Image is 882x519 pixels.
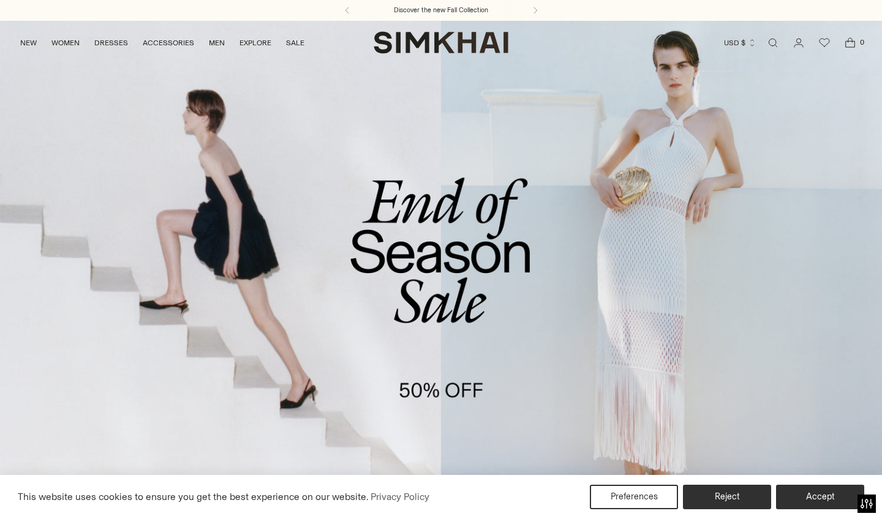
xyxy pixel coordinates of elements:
a: Discover the new Fall Collection [394,6,488,15]
a: MEN [209,29,225,56]
a: ACCESSORIES [143,29,194,56]
a: Wishlist [812,31,837,55]
span: This website uses cookies to ensure you get the best experience on our website. [18,491,369,502]
button: USD $ [724,29,756,56]
a: NEW [20,29,37,56]
a: WOMEN [51,29,80,56]
a: SIMKHAI [374,31,508,54]
a: SALE [286,29,304,56]
a: Open search modal [761,31,785,55]
a: EXPLORE [239,29,271,56]
span: 0 [856,37,867,48]
button: Accept [776,485,864,509]
a: Go to the account page [786,31,811,55]
a: DRESSES [94,29,128,56]
button: Reject [683,485,771,509]
button: Preferences [590,485,678,509]
a: Privacy Policy (opens in a new tab) [369,488,431,506]
a: Open cart modal [838,31,862,55]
